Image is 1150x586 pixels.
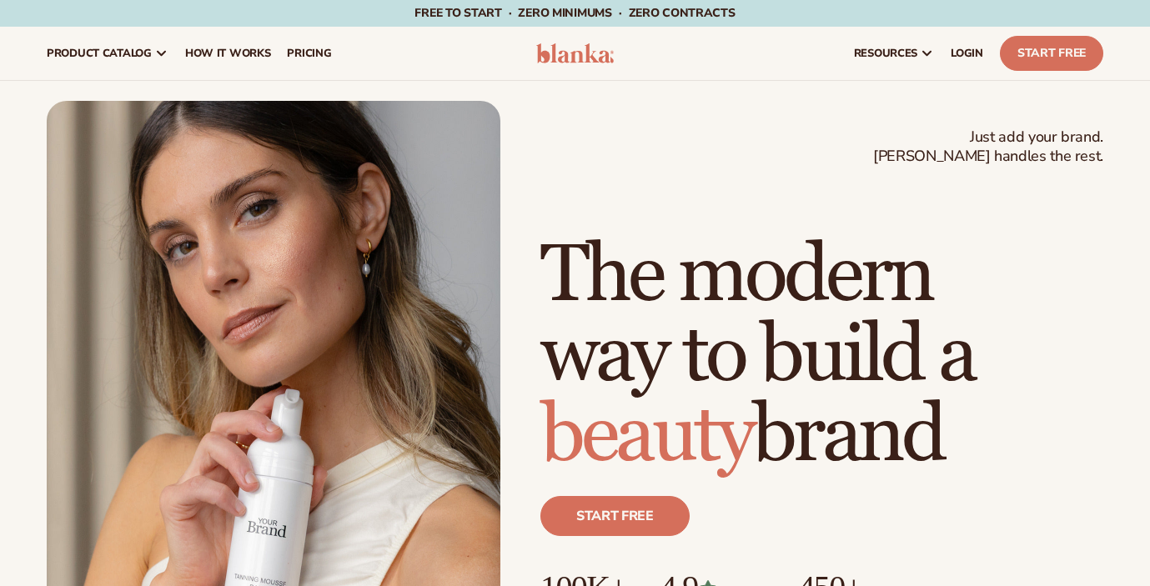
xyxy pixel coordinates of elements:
[951,47,983,60] span: LOGIN
[414,5,735,21] span: Free to start · ZERO minimums · ZERO contracts
[47,47,152,60] span: product catalog
[279,27,339,80] a: pricing
[846,27,942,80] a: resources
[942,27,992,80] a: LOGIN
[540,236,1103,476] h1: The modern way to build a brand
[540,496,690,536] a: Start free
[873,128,1103,167] span: Just add your brand. [PERSON_NAME] handles the rest.
[540,387,752,484] span: beauty
[287,47,331,60] span: pricing
[38,27,177,80] a: product catalog
[536,43,615,63] img: logo
[854,47,917,60] span: resources
[1000,36,1103,71] a: Start Free
[177,27,279,80] a: How It Works
[185,47,271,60] span: How It Works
